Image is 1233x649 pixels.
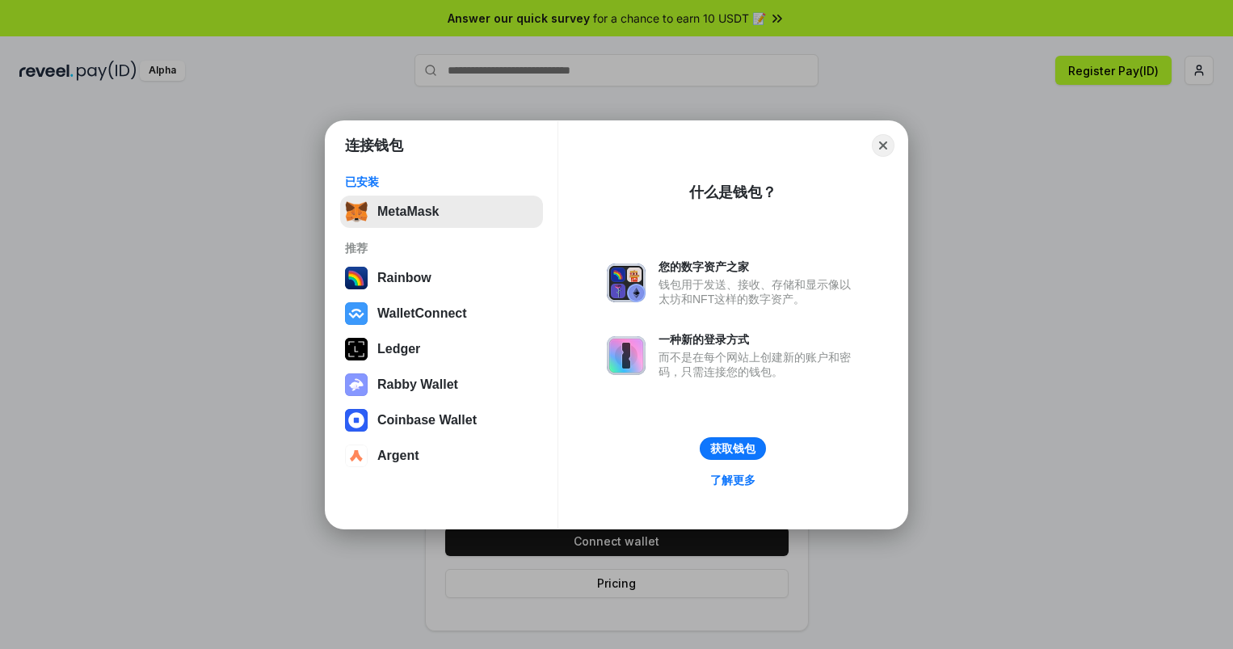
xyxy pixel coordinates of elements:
button: Coinbase Wallet [340,404,543,436]
img: svg+xml,%3Csvg%20width%3D%22120%22%20height%3D%22120%22%20viewBox%3D%220%200%20120%20120%22%20fil... [345,267,368,289]
div: Argent [377,449,419,463]
div: 获取钱包 [710,441,755,456]
h1: 连接钱包 [345,136,403,155]
button: Rabby Wallet [340,369,543,401]
button: Close [872,134,894,157]
div: Coinbase Wallet [377,413,477,428]
button: MetaMask [340,196,543,228]
div: 而不是在每个网站上创建新的账户和密码，只需连接您的钱包。 [659,350,859,379]
img: svg+xml,%3Csvg%20width%3D%2228%22%20height%3D%2228%22%20viewBox%3D%220%200%2028%2028%22%20fill%3D... [345,302,368,325]
button: 获取钱包 [700,437,766,460]
div: 您的数字资产之家 [659,259,859,274]
button: Rainbow [340,262,543,294]
div: 钱包用于发送、接收、存储和显示像以太坊和NFT这样的数字资产。 [659,277,859,306]
div: Ledger [377,342,420,356]
button: Ledger [340,333,543,365]
img: svg+xml,%3Csvg%20xmlns%3D%22http%3A%2F%2Fwww.w3.org%2F2000%2Fsvg%22%20width%3D%2228%22%20height%3... [345,338,368,360]
div: WalletConnect [377,306,467,321]
div: 一种新的登录方式 [659,332,859,347]
a: 了解更多 [701,470,765,491]
img: svg+xml,%3Csvg%20xmlns%3D%22http%3A%2F%2Fwww.w3.org%2F2000%2Fsvg%22%20fill%3D%22none%22%20viewBox... [607,336,646,375]
div: 已安装 [345,175,538,189]
img: svg+xml,%3Csvg%20fill%3D%22none%22%20height%3D%2233%22%20viewBox%3D%220%200%2035%2033%22%20width%... [345,200,368,223]
div: 推荐 [345,241,538,255]
div: Rainbow [377,271,431,285]
img: svg+xml,%3Csvg%20width%3D%2228%22%20height%3D%2228%22%20viewBox%3D%220%200%2028%2028%22%20fill%3D... [345,445,368,467]
img: svg+xml,%3Csvg%20xmlns%3D%22http%3A%2F%2Fwww.w3.org%2F2000%2Fsvg%22%20fill%3D%22none%22%20viewBox... [345,373,368,396]
div: 什么是钱包？ [689,183,776,202]
div: Rabby Wallet [377,377,458,392]
img: svg+xml,%3Csvg%20width%3D%2228%22%20height%3D%2228%22%20viewBox%3D%220%200%2028%2028%22%20fill%3D... [345,409,368,432]
img: svg+xml,%3Csvg%20xmlns%3D%22http%3A%2F%2Fwww.w3.org%2F2000%2Fsvg%22%20fill%3D%22none%22%20viewBox... [607,263,646,302]
button: WalletConnect [340,297,543,330]
div: 了解更多 [710,473,755,487]
button: Argent [340,440,543,472]
div: MetaMask [377,204,439,219]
